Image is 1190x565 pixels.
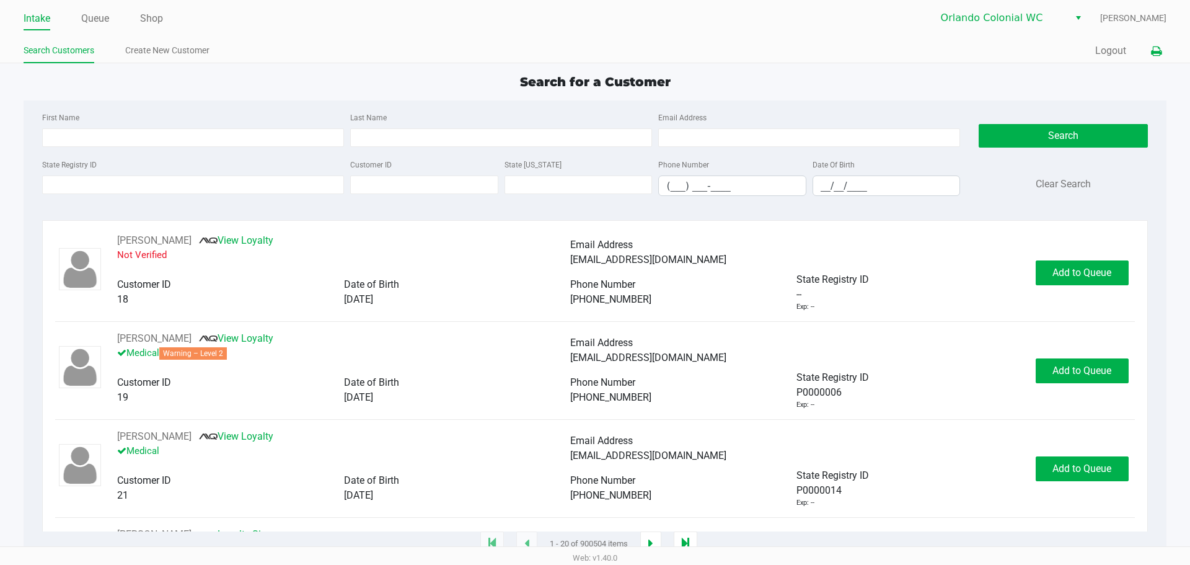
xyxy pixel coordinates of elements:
[979,124,1147,148] button: Search
[159,347,227,360] span: Warning – Level 2
[350,159,392,171] label: Customer ID
[199,528,283,540] a: Loyalty Signup
[344,489,373,501] span: [DATE]
[117,527,192,542] button: See customer info
[117,233,192,248] button: See customer info
[140,10,163,27] a: Shop
[117,293,128,305] span: 18
[570,337,633,349] span: Email Address
[344,474,399,486] span: Date of Birth
[42,159,97,171] label: State Registry ID
[344,391,373,403] span: [DATE]
[796,302,814,313] div: Exp: --
[570,489,651,501] span: [PHONE_NUMBER]
[796,385,842,400] span: P0000006
[1036,358,1129,383] button: Add to Queue
[505,159,562,171] label: State [US_STATE]
[570,376,635,388] span: Phone Number
[659,176,806,195] input: Format: (999) 999-9999
[570,293,651,305] span: [PHONE_NUMBER]
[570,254,726,265] span: [EMAIL_ADDRESS][DOMAIN_NAME]
[1069,7,1087,29] button: Select
[570,474,635,486] span: Phone Number
[796,483,842,498] span: P0000014
[1052,463,1111,474] span: Add to Queue
[480,532,504,556] app-submit-button: Move to first page
[117,331,192,346] button: See customer info
[24,43,94,58] a: Search Customers
[199,332,273,344] a: View Loyalty
[42,112,79,123] label: First Name
[344,376,399,388] span: Date of Birth
[125,43,209,58] a: Create New Customer
[674,532,697,556] app-submit-button: Move to last page
[1100,12,1166,25] span: [PERSON_NAME]
[941,11,1062,25] span: Orlando Colonial WC
[570,239,633,251] span: Email Address
[1095,43,1126,58] button: Logout
[550,538,628,550] span: 1 - 20 of 900504 items
[1036,456,1129,481] button: Add to Queue
[1052,267,1111,278] span: Add to Queue
[117,489,128,501] span: 21
[344,278,399,290] span: Date of Birth
[81,10,109,27] a: Queue
[573,553,617,563] span: Web: v1.40.0
[570,278,635,290] span: Phone Number
[796,371,869,383] span: State Registry ID
[813,159,855,171] label: Date Of Birth
[796,287,801,302] span: --
[199,234,273,246] a: View Loyalty
[516,532,537,556] app-submit-button: Previous
[570,450,726,461] span: [EMAIL_ADDRESS][DOMAIN_NAME]
[350,112,387,123] label: Last Name
[1036,177,1091,192] button: Clear Search
[796,274,869,285] span: State Registry ID
[520,74,671,89] span: Search for a Customer
[1036,260,1129,285] button: Add to Queue
[640,532,661,556] app-submit-button: Next
[117,391,128,403] span: 19
[570,435,633,447] span: Email Address
[813,176,960,195] input: Format: MM/DD/YYYY
[199,430,273,442] a: View Loyalty
[796,469,869,481] span: State Registry ID
[796,400,814,411] div: Exp: --
[658,176,806,196] kendo-maskedtextbox: Format: (999) 999-9999
[658,159,709,171] label: Phone Number
[813,176,961,196] kendo-maskedtextbox: Format: MM/DD/YYYY
[24,10,50,27] a: Intake
[796,498,814,509] div: Exp: --
[117,248,570,262] p: Not Verified
[117,474,171,486] span: Customer ID
[570,391,651,403] span: [PHONE_NUMBER]
[117,444,570,458] p: Medical
[117,346,570,360] p: Medical
[570,352,726,363] span: [EMAIL_ADDRESS][DOMAIN_NAME]
[117,278,171,290] span: Customer ID
[658,112,707,123] label: Email Address
[1052,365,1111,376] span: Add to Queue
[117,429,192,444] button: See customer info
[344,293,373,305] span: [DATE]
[117,376,171,388] span: Customer ID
